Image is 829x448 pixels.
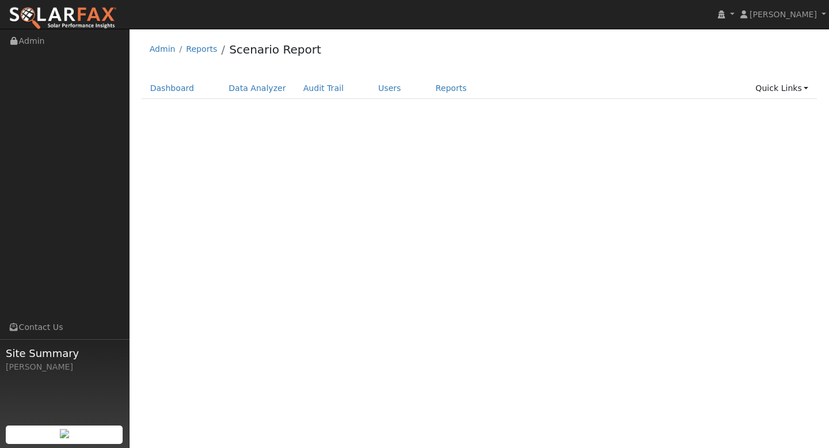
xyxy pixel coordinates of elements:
[427,78,476,99] a: Reports
[186,44,217,54] a: Reports
[750,10,817,19] span: [PERSON_NAME]
[370,78,410,99] a: Users
[142,78,203,99] a: Dashboard
[6,346,123,361] span: Site Summary
[150,44,176,54] a: Admin
[220,78,295,99] a: Data Analyzer
[229,43,321,56] a: Scenario Report
[60,429,69,438] img: retrieve
[9,6,117,31] img: SolarFax
[747,78,817,99] a: Quick Links
[6,361,123,373] div: [PERSON_NAME]
[295,78,352,99] a: Audit Trail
